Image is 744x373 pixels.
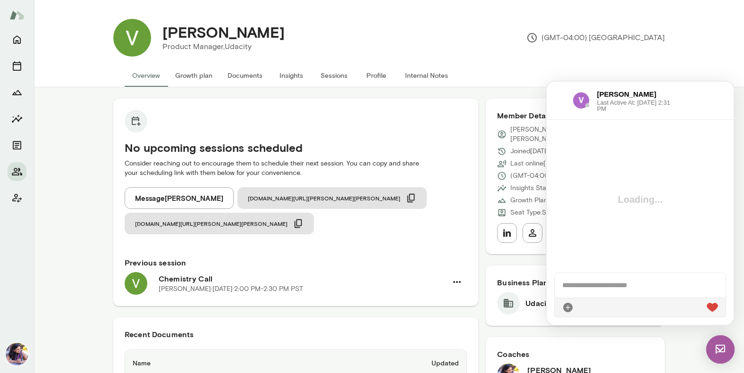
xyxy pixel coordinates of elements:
p: (GMT-04:00) [GEOGRAPHIC_DATA] [526,32,665,43]
p: Consider reaching out to encourage them to schedule their next session. You can copy and share yo... [125,159,467,178]
h6: Coaches [497,348,653,360]
button: Home [8,30,26,49]
img: data:image/png;base64,iVBORw0KGgoAAAANSUhEUgAAAMgAAADICAYAAACtWK6eAAAAAXNSR0IArs4c6QAADbxJREFUeF7... [26,10,43,27]
p: Insights Status: Unsent [510,183,578,193]
button: Sessions [8,57,26,75]
button: Insights [270,64,313,87]
p: Joined [DATE] [510,147,550,156]
h6: Business Plan [497,277,653,288]
button: [DOMAIN_NAME][URL][PERSON_NAME][PERSON_NAME] [125,213,314,234]
button: Members [8,162,26,181]
button: Client app [8,189,26,207]
button: Profile [355,64,397,87]
img: Mento [9,6,25,24]
img: Aradhana Goel [6,343,28,365]
p: Growth Plan: Not Started [510,196,584,205]
h6: Previous session [125,257,467,268]
img: heart [160,221,171,231]
button: Message[PERSON_NAME] [125,187,234,209]
h5: No upcoming sessions scheduled [125,140,467,155]
h6: Recent Documents [125,329,467,340]
p: [PERSON_NAME][EMAIL_ADDRESS][PERSON_NAME][DOMAIN_NAME] [510,125,653,144]
button: Documents [8,136,26,155]
h6: Member Details [497,110,653,121]
button: [DOMAIN_NAME][URL][PERSON_NAME][PERSON_NAME] [237,187,427,209]
button: Sessions [313,64,355,87]
div: Attach [16,220,27,232]
p: [PERSON_NAME] · [DATE] · 2:00 PM-2:30 PM PST [159,284,303,294]
h4: [PERSON_NAME] [162,23,285,41]
img: Varnit Grewal [113,19,151,57]
button: Growth plan [168,64,220,87]
p: Last online [DATE] [510,159,564,168]
button: Insights [8,109,26,128]
span: [DOMAIN_NAME][URL][PERSON_NAME][PERSON_NAME] [135,220,287,227]
h6: Chemistry Call [159,273,447,284]
p: Product Manager, Udacity [162,41,285,52]
h6: [PERSON_NAME] [51,8,125,18]
button: Documents [220,64,270,87]
button: Overview [125,64,168,87]
p: (GMT-04:00) [GEOGRAPHIC_DATA] [510,171,620,181]
div: Live Reaction [160,220,171,232]
button: Growth Plan [8,83,26,102]
span: Last Active At: [DATE] 2:31 PM [51,18,125,30]
button: Internal Notes [397,64,456,87]
span: [DOMAIN_NAME][URL][PERSON_NAME][PERSON_NAME] [248,194,400,202]
p: Seat Type: Standard/Leadership [510,208,606,217]
h6: Udacity [525,298,553,309]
